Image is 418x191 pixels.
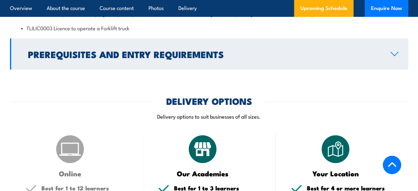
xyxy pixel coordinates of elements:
h5: Best for 1 to 12 learners [41,185,127,191]
p: Delivery options to suit businesses of all sizes. [10,113,408,120]
h3: Our Academies [158,170,247,177]
h3: Your Location [291,170,380,177]
h2: DELIVERY OPTIONS [166,97,252,105]
li: TLILIC0003 Licence to operate a Forklift truck [21,24,397,32]
h5: Best for 1 to 3 learners [174,185,260,191]
a: Prerequisites and Entry Requirements [10,38,408,70]
h3: Online [26,170,115,177]
h5: Best for 4 or more learners [307,185,393,191]
h2: Prerequisites and Entry Requirements [28,50,381,58]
